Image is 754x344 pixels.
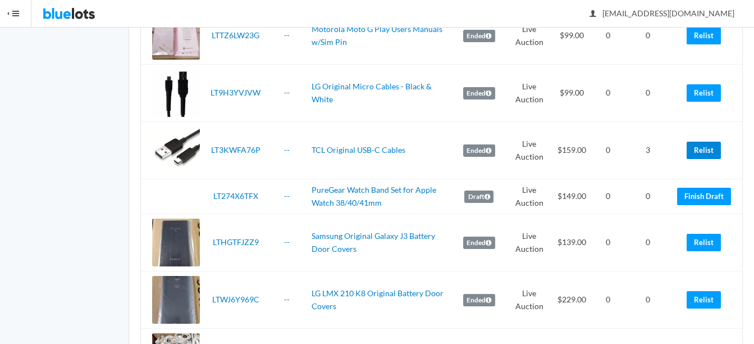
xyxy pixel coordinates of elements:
[508,7,551,65] td: Live Auction
[284,237,290,247] a: --
[623,179,673,214] td: 0
[284,30,290,40] a: --
[284,295,290,304] a: --
[312,82,432,104] a: LG Original Micro Cables - Black & White
[463,87,495,99] label: Ended
[687,291,721,309] a: Relist
[687,84,721,102] a: Relist
[593,179,623,214] td: 0
[211,145,261,155] a: LT3KWFA76P
[284,145,290,155] a: --
[213,237,259,247] a: LTHGTFJZZ9
[623,271,673,329] td: 0
[312,288,444,311] a: LG LMX 210 K8 Original Battery Door Covers
[587,9,598,20] ion-icon: person
[508,65,551,122] td: Live Auction
[593,271,623,329] td: 0
[551,7,593,65] td: $99.00
[551,179,593,214] td: $149.00
[623,7,673,65] td: 0
[551,214,593,271] td: $139.00
[463,294,495,306] label: Ended
[687,234,721,251] a: Relist
[508,179,551,214] td: Live Auction
[464,191,493,203] label: Draft
[312,185,436,207] a: PureGear Watch Band Set for Apple Watch 38/40/41mm
[312,24,442,47] a: Motorola Moto G Play Users Manuals w/Sim Pin
[551,271,593,329] td: $229.00
[590,8,734,18] span: [EMAIL_ADDRESS][DOMAIN_NAME]
[463,144,495,157] label: Ended
[284,88,290,97] a: --
[623,65,673,122] td: 0
[463,30,495,42] label: Ended
[593,7,623,65] td: 0
[593,65,623,122] td: 0
[312,231,435,254] a: Samsung Original Galaxy J3 Battery Door Covers
[623,214,673,271] td: 0
[212,295,259,304] a: LTWJ6Y969C
[463,237,495,249] label: Ended
[677,188,731,205] a: Finish Draft
[551,65,593,122] td: $99.00
[312,145,405,155] a: TCL Original USB-C Cables
[508,122,551,179] td: Live Auction
[687,142,721,159] a: Relist
[508,214,551,271] td: Live Auction
[623,122,673,179] td: 3
[508,271,551,329] td: Live Auction
[212,30,259,40] a: LTTZ6LW23G
[687,27,721,44] a: Relist
[213,191,258,201] a: LT274X6TFX
[284,191,290,201] a: --
[593,214,623,271] td: 0
[211,88,261,97] a: LT9H3YVJVW
[551,122,593,179] td: $159.00
[593,122,623,179] td: 0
